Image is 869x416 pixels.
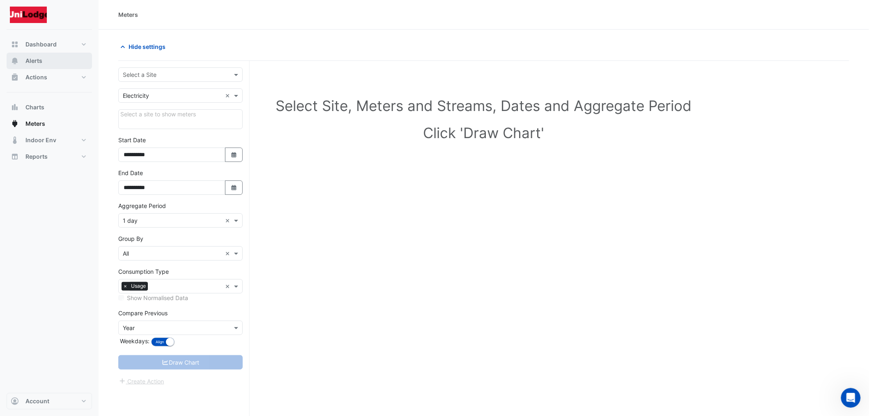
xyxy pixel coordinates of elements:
button: Meters [7,116,92,132]
button: Alerts [7,53,92,69]
button: Indoor Env [7,132,92,148]
app-icon: Alerts [11,57,19,65]
app-icon: Actions [11,73,19,81]
h1: Select Site, Meters and Streams, Dates and Aggregate Period [131,97,836,114]
label: Compare Previous [118,309,168,317]
span: Usage [129,282,148,290]
label: Start Date [118,136,146,144]
app-icon: Dashboard [11,40,19,49]
fa-icon: Select Date [230,184,238,191]
button: Charts [7,99,92,116]
app-icon: Reports [11,153,19,161]
label: Group By [118,234,143,243]
div: Meters [118,10,138,19]
div: Select meters or streams to enable normalisation [118,294,243,302]
label: Weekdays: [118,337,149,345]
button: Reports [7,148,92,165]
span: Account [25,397,49,405]
h1: Click 'Draw Chart' [131,124,836,141]
label: Consumption Type [118,267,169,276]
button: Account [7,393,92,409]
iframe: Intercom live chat [841,388,861,408]
button: Actions [7,69,92,86]
span: Hide settings [129,42,166,51]
img: Company Logo [10,7,47,23]
button: Dashboard [7,36,92,53]
label: End Date [118,169,143,177]
span: Charts [25,103,44,111]
app-icon: Meters [11,120,19,128]
span: Actions [25,73,47,81]
span: Alerts [25,57,42,65]
app-icon: Charts [11,103,19,111]
span: × [122,282,129,290]
span: Reports [25,153,48,161]
button: Hide settings [118,39,171,54]
span: Clear [225,282,232,291]
span: Dashboard [25,40,57,49]
fa-icon: Select Date [230,151,238,158]
label: Aggregate Period [118,201,166,210]
div: Click Update or Cancel in Details panel [118,109,243,129]
span: Clear [225,249,232,258]
app-icon: Indoor Env [11,136,19,144]
app-escalated-ticket-create-button: Please correct errors first [118,377,165,384]
span: Indoor Env [25,136,56,144]
label: Show Normalised Data [127,294,188,302]
span: Clear [225,91,232,100]
span: Clear [225,216,232,225]
span: Meters [25,120,45,128]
